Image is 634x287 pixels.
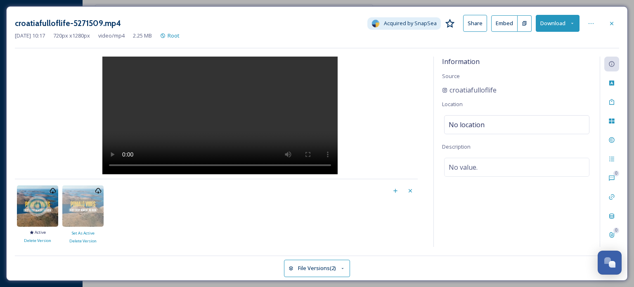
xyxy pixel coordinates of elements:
[442,72,460,80] span: Source
[15,32,45,40] span: [DATE] 10:17
[62,185,104,227] img: 9c1790fb-1874-4e12-8de0-d0c3dce81968.jpg
[133,32,152,40] span: 2.25 MB
[442,143,471,150] span: Description
[442,57,480,66] span: Information
[371,19,380,28] img: snapsea-logo.png
[98,32,125,40] span: video/mp4
[463,15,487,32] button: Share
[384,19,437,27] span: Acquired by SnapSea
[613,228,619,233] div: 0
[598,251,622,275] button: Open Chat
[35,230,46,235] span: Active
[15,17,121,29] h3: croatiafulloflife-5271509.mp4
[449,162,478,172] span: No value.
[613,171,619,176] div: 0
[449,120,485,130] span: No location
[284,260,350,277] button: File Versions(2)
[449,85,497,95] span: croatiafulloflife
[168,32,180,39] span: Root
[442,100,463,108] span: Location
[71,230,95,236] span: Set As Active
[536,15,580,32] button: Download
[24,238,51,243] span: Delete Version
[69,238,97,244] span: Delete Version
[53,32,90,40] span: 720 px x 1280 px
[442,85,497,95] a: croatiafulloflife
[491,15,518,32] button: Embed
